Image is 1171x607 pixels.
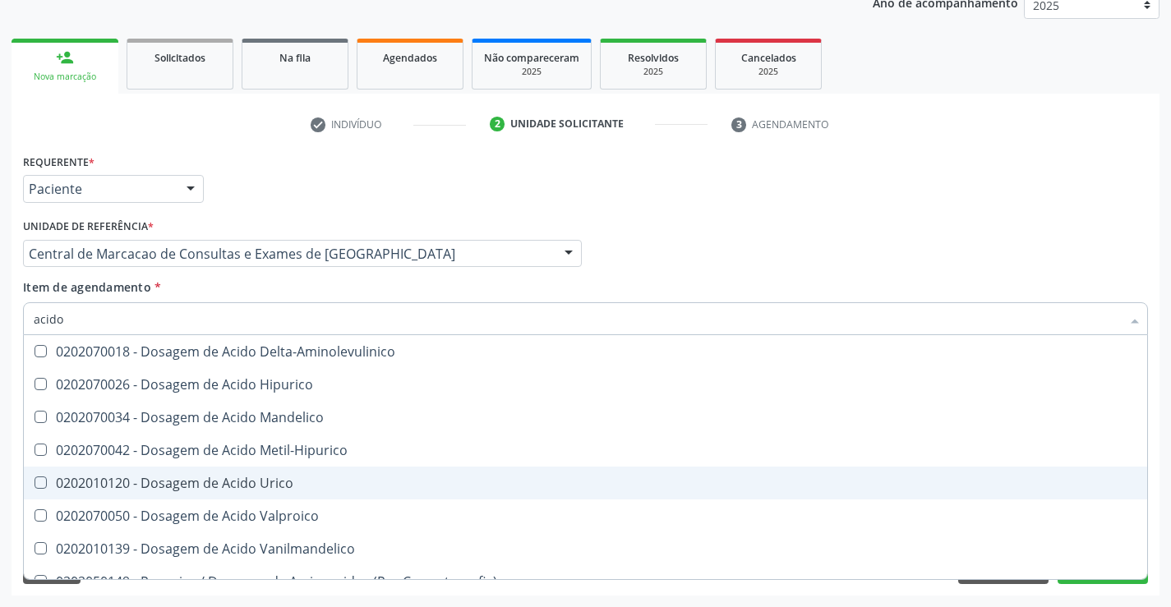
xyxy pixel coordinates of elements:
[34,575,1137,588] div: 0202050149 - Pesquisa / Dosagem de Aminoacidos (Por Cromatografia)
[23,149,95,175] label: Requerente
[510,117,624,131] div: Unidade solicitante
[29,246,548,262] span: Central de Marcacao de Consultas e Exames de [GEOGRAPHIC_DATA]
[612,66,694,78] div: 2025
[34,302,1121,335] input: Buscar por procedimentos
[490,117,505,131] div: 2
[34,444,1137,457] div: 0202070042 - Dosagem de Acido Metil-Hipurico
[727,66,809,78] div: 2025
[154,51,205,65] span: Solicitados
[34,378,1137,391] div: 0202070026 - Dosagem de Acido Hipurico
[383,51,437,65] span: Agendados
[23,71,107,83] div: Nova marcação
[34,476,1137,490] div: 0202010120 - Dosagem de Acido Urico
[34,509,1137,522] div: 0202070050 - Dosagem de Acido Valproico
[23,279,151,295] span: Item de agendamento
[34,345,1137,358] div: 0202070018 - Dosagem de Acido Delta-Aminolevulinico
[484,51,579,65] span: Não compareceram
[279,51,311,65] span: Na fila
[741,51,796,65] span: Cancelados
[484,66,579,78] div: 2025
[34,542,1137,555] div: 0202010139 - Dosagem de Acido Vanilmandelico
[23,214,154,240] label: Unidade de referência
[628,51,679,65] span: Resolvidos
[34,411,1137,424] div: 0202070034 - Dosagem de Acido Mandelico
[29,181,170,197] span: Paciente
[56,48,74,67] div: person_add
